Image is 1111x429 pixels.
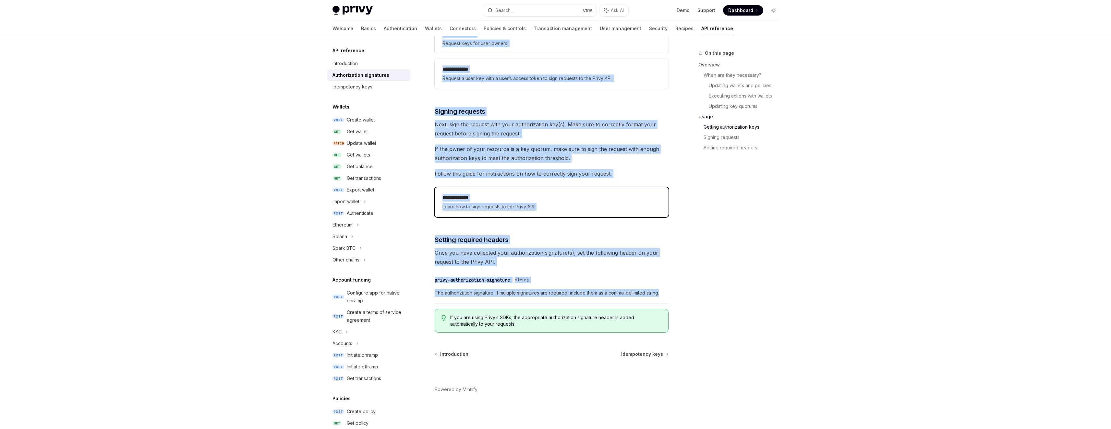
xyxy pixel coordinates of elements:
[425,21,442,36] a: Wallets
[332,221,353,229] div: Ethereum
[709,101,784,111] a: Updating key quorums
[327,81,410,93] a: Idempotency keys
[347,308,406,324] div: Create a terms of service agreement
[327,307,410,326] a: POSTCreate a terms of service agreement
[495,6,513,14] div: Search...
[332,198,359,205] div: Import wallet
[347,186,374,194] div: Export wallet
[704,122,784,132] a: Getting authorization keys
[327,149,410,161] a: GETGet wallets
[327,137,410,149] a: PATCHUpdate wallet
[347,289,406,305] div: Configure app for native onramp
[347,163,373,170] div: Get balance
[347,151,370,159] div: Get wallets
[698,60,784,70] a: Overview
[332,276,371,284] h5: Account funding
[332,141,345,146] span: PATCH
[327,69,410,81] a: Authorization signatures
[332,47,364,54] h5: API reference
[332,409,344,414] span: POST
[701,21,733,36] a: API reference
[347,128,368,135] div: Get wallet
[442,75,661,82] span: Request a user key with a user’s access token to sign requests to the Privy API.
[450,21,476,36] a: Connectors
[332,60,358,67] div: Introduction
[332,328,342,336] div: KYC
[327,126,410,137] a: GETGet wallet
[347,419,368,427] div: Get policy
[332,353,344,358] span: POST
[332,164,342,169] span: GET
[327,373,410,384] a: POSTGet transactions
[327,406,410,417] a: POSTCreate policy
[327,161,410,172] a: GETGet balance
[332,6,373,15] img: light logo
[347,363,378,371] div: Initiate offramp
[332,83,372,91] div: Idempotency keys
[768,5,779,16] button: Toggle dark mode
[435,248,669,266] span: Once you have collected your authorization signature(s), set the following header on your request...
[450,314,661,327] span: If you are using Privy’s SDKs, the appropriate authorization signature header is added automatica...
[327,349,410,361] a: POSTInitiate onramp
[327,207,410,219] a: POSTAuthenticate
[704,70,784,80] a: When are they necessary?
[441,315,446,321] svg: Tip
[384,21,417,36] a: Authentication
[327,287,410,307] a: POSTConfigure app for native onramp
[621,351,663,357] span: Idempotency keys
[332,118,344,122] span: POST
[484,21,526,36] a: Policies & controls
[705,49,734,57] span: On this page
[332,188,344,192] span: POST
[332,129,342,134] span: GET
[435,351,468,357] a: Introduction
[704,143,784,153] a: Setting required headers
[347,375,381,382] div: Get transactions
[347,351,378,359] div: Initiate onramp
[332,256,359,264] div: Other chains
[649,21,668,36] a: Security
[347,116,375,124] div: Create wallet
[600,21,641,36] a: User management
[332,340,352,347] div: Accounts
[347,174,381,182] div: Get transactions
[534,21,592,36] a: Transaction management
[347,139,376,147] div: Update wallet
[704,132,784,143] a: Signing requests
[332,71,389,79] div: Authorization signatures
[435,187,669,217] a: **** **** ***Learn how to sign requests to the Privy API.
[677,7,690,14] a: Demo
[435,107,485,116] span: Signing requests
[332,376,344,381] span: POST
[332,153,342,157] span: GET
[332,295,344,299] span: POST
[332,365,344,369] span: POST
[332,176,342,181] span: GET
[435,145,669,163] span: If the owner of your resource is a key quorum, make sure to sign the request with enough authoriz...
[435,386,477,393] a: Powered by Mintlify
[435,277,510,283] div: privy-authorization-signature
[483,5,597,16] button: Search...CtrlK
[611,7,624,14] span: Ask AI
[327,417,410,429] a: GETGet policy
[728,7,753,14] span: Dashboard
[698,111,784,122] a: Usage
[327,361,410,373] a: POSTInitiate offramp
[332,244,356,252] div: Spark BTC
[435,169,669,178] span: Follow this guide for instructions on how to correctly sign your request:
[435,59,669,89] a: **** **** ***Request a user key with a user’s access token to sign requests to the Privy API.
[621,351,668,357] a: Idempotency keys
[435,120,669,138] span: Next, sign the request with your authorization key(s). Make sure to correctly format your request...
[442,40,661,47] span: Request keys for user owners.
[435,235,509,244] span: Setting required headers
[600,5,628,16] button: Ask AI
[332,103,349,111] h5: Wallets
[435,289,669,297] span: The authorization signature. If multiple signatures are required, include them as a comma-delimit...
[332,314,344,319] span: POST
[723,5,763,16] a: Dashboard
[332,211,344,216] span: POST
[327,184,410,196] a: POSTExport wallet
[709,91,784,101] a: Executing actions with wallets
[332,421,342,426] span: GET
[327,114,410,126] a: POSTCreate wallet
